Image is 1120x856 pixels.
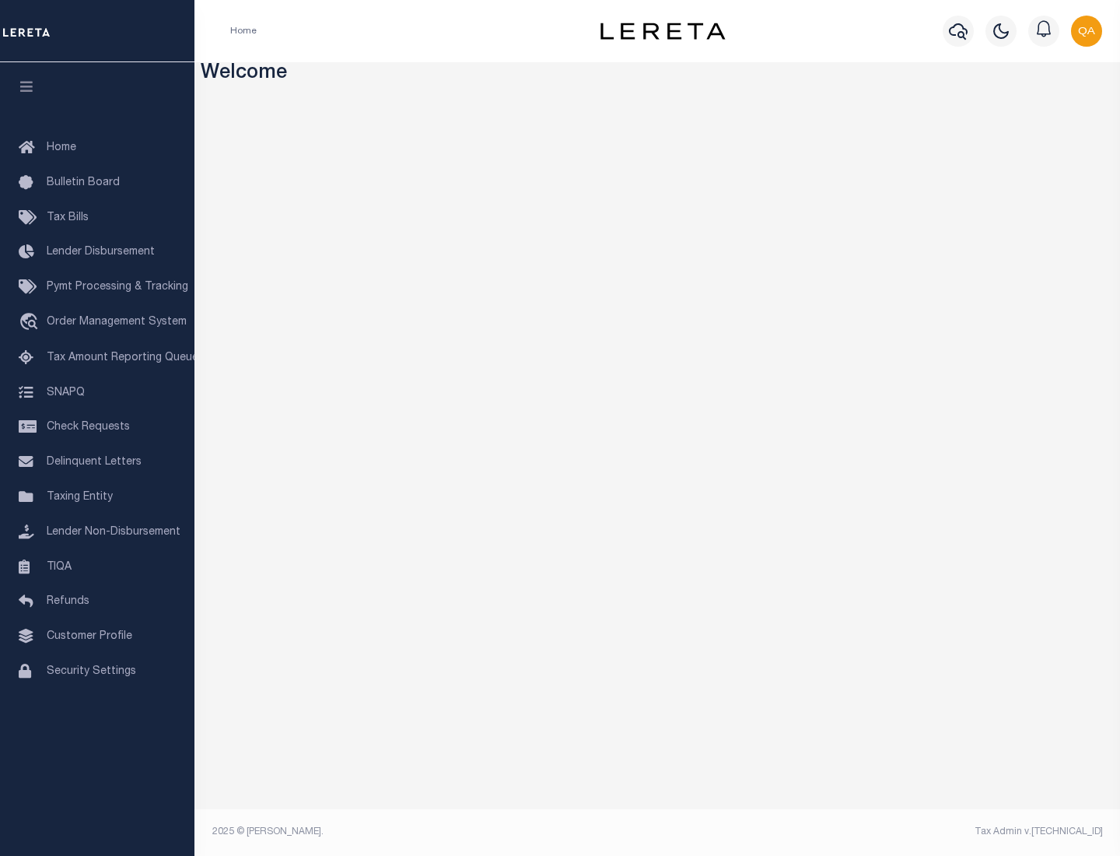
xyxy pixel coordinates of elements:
span: Home [47,142,76,153]
span: Lender Disbursement [47,247,155,258]
li: Home [230,24,257,38]
div: Tax Admin v.[TECHNICAL_ID] [669,825,1103,839]
span: Order Management System [47,317,187,328]
h3: Welcome [201,62,1115,86]
span: TIQA [47,561,72,572]
span: Refunds [47,596,89,607]
img: svg+xml;base64,PHN2ZyB4bWxucz0iaHR0cDovL3d3dy53My5vcmcvMjAwMC9zdmciIHBvaW50ZXItZXZlbnRzPSJub25lIi... [1071,16,1102,47]
span: SNAPQ [47,387,85,398]
span: Tax Bills [47,212,89,223]
div: 2025 © [PERSON_NAME]. [201,825,658,839]
span: Customer Profile [47,631,132,642]
span: Lender Non-Disbursement [47,527,180,538]
span: Tax Amount Reporting Queue [47,353,198,363]
span: Check Requests [47,422,130,433]
span: Bulletin Board [47,177,120,188]
i: travel_explore [19,313,44,333]
span: Delinquent Letters [47,457,142,468]
span: Taxing Entity [47,492,113,503]
span: Pymt Processing & Tracking [47,282,188,293]
span: Security Settings [47,666,136,677]
img: logo-dark.svg [600,23,725,40]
